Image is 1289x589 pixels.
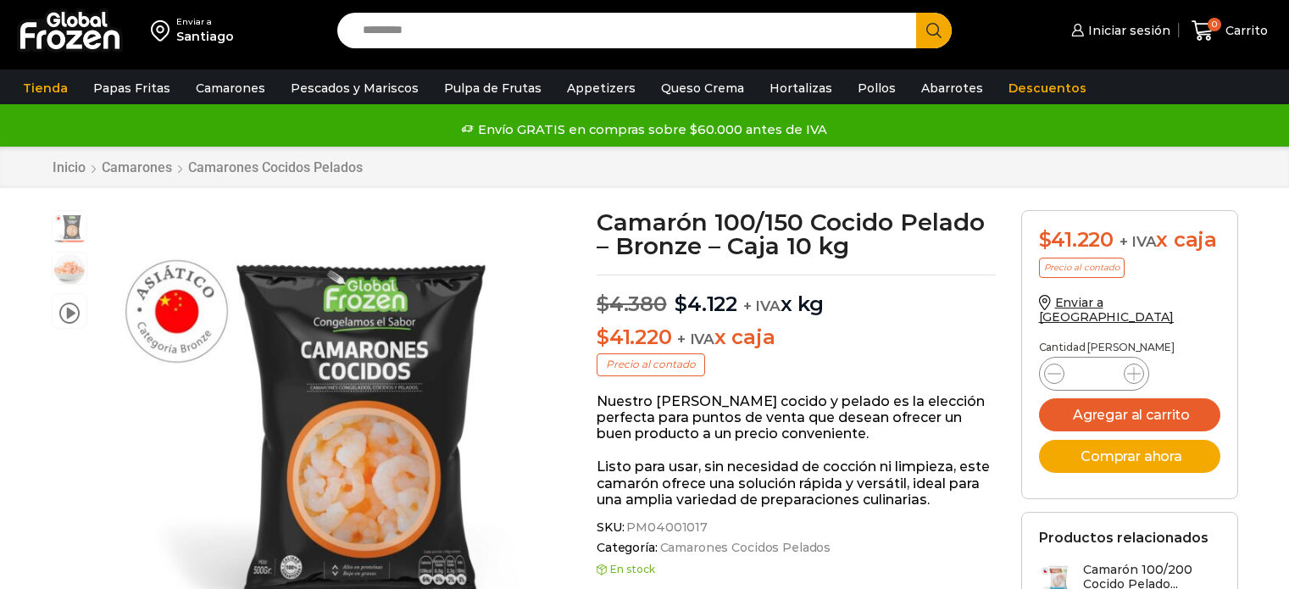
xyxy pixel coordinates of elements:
[101,159,173,175] a: Camarones
[916,13,952,48] button: Search button
[1120,233,1157,250] span: + IVA
[1208,18,1221,31] span: 0
[761,72,841,104] a: Hortalizas
[597,292,609,316] span: $
[151,16,176,45] img: address-field-icon.svg
[597,325,609,349] span: $
[1039,342,1220,353] p: Cantidad [PERSON_NAME]
[176,28,234,45] div: Santiago
[187,72,274,104] a: Camarones
[1039,440,1220,473] button: Comprar ahora
[53,253,86,286] span: 100-150
[176,16,234,28] div: Enviar a
[85,72,179,104] a: Papas Fritas
[187,159,364,175] a: Camarones Cocidos Pelados
[1039,227,1052,252] span: $
[1039,530,1208,546] h2: Productos relacionados
[624,520,708,535] span: PM04001017
[597,541,996,555] span: Categoría:
[743,297,781,314] span: + IVA
[1039,398,1220,431] button: Agregar al carrito
[597,520,996,535] span: SKU:
[653,72,753,104] a: Queso Crema
[1039,258,1125,278] p: Precio al contado
[1067,14,1170,47] a: Iniciar sesión
[658,541,831,555] a: Camarones Cocidos Pelados
[14,72,76,104] a: Tienda
[1187,11,1272,51] a: 0 Carrito
[597,325,671,349] bdi: 41.220
[675,292,737,316] bdi: 4.122
[597,325,996,350] p: x caja
[597,275,996,317] p: x kg
[52,159,86,175] a: Inicio
[675,292,687,316] span: $
[849,72,904,104] a: Pollos
[1221,22,1268,39] span: Carrito
[53,211,86,245] span: Camarón 100/150 Cocido Pelado
[913,72,992,104] a: Abarrotes
[597,210,996,258] h1: Camarón 100/150 Cocido Pelado – Bronze – Caja 10 kg
[597,393,996,442] p: Nuestro [PERSON_NAME] cocido y pelado es la elección perfecta para puntos de venta que desean ofr...
[436,72,550,104] a: Pulpa de Frutas
[1039,228,1220,253] div: x caja
[1039,227,1114,252] bdi: 41.220
[677,331,714,347] span: + IVA
[597,564,996,575] p: En stock
[1039,295,1175,325] a: Enviar a [GEOGRAPHIC_DATA]
[1000,72,1095,104] a: Descuentos
[558,72,644,104] a: Appetizers
[597,458,996,508] p: Listo para usar, sin necesidad de cocción ni limpieza, este camarón ofrece una solución rápida y ...
[282,72,427,104] a: Pescados y Mariscos
[52,159,364,175] nav: Breadcrumb
[597,353,705,375] p: Precio al contado
[1084,22,1170,39] span: Iniciar sesión
[597,292,667,316] bdi: 4.380
[1078,362,1110,386] input: Product quantity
